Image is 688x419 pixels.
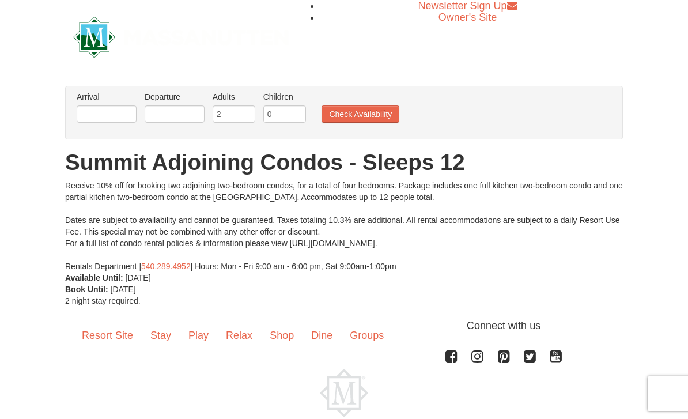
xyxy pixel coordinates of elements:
[111,285,136,294] span: [DATE]
[65,273,123,282] strong: Available Until:
[73,17,289,58] img: Massanutten Resort Logo
[73,318,142,354] a: Resort Site
[65,180,623,272] div: Receive 10% off for booking two adjoining two-bedroom condos, for a total of four bedrooms. Packa...
[303,318,341,354] a: Dine
[141,262,191,271] a: 540.289.4952
[213,91,255,103] label: Adults
[126,273,151,282] span: [DATE]
[261,318,303,354] a: Shop
[65,285,108,294] strong: Book Until:
[77,91,137,103] label: Arrival
[263,91,306,103] label: Children
[142,318,180,354] a: Stay
[217,318,261,354] a: Relax
[145,91,205,103] label: Departure
[320,369,368,417] img: Massanutten Resort Logo
[65,151,623,174] h1: Summit Adjoining Condos - Sleeps 12
[73,22,289,49] a: Massanutten Resort
[180,318,217,354] a: Play
[438,12,497,23] a: Owner's Site
[322,105,399,123] button: Check Availability
[341,318,392,354] a: Groups
[65,296,141,305] span: 2 night stay required.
